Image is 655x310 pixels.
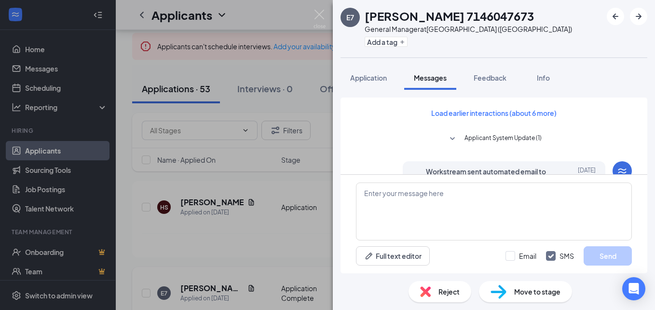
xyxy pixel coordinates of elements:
[423,105,565,121] button: Load earlier interactions (about 6 more)
[537,73,550,82] span: Info
[610,11,621,22] svg: ArrowLeftNew
[426,166,552,187] span: Workstream sent automated email to [PERSON_NAME] 7146047673.
[365,37,408,47] button: PlusAdd a tag
[474,73,506,82] span: Feedback
[633,11,644,22] svg: ArrowRight
[464,133,542,145] span: Applicant System Update (1)
[607,8,624,25] button: ArrowLeftNew
[365,24,572,34] div: General Manager at [GEOGRAPHIC_DATA] ([GEOGRAPHIC_DATA])
[447,133,458,145] svg: SmallChevronDown
[350,73,387,82] span: Application
[622,277,645,300] div: Open Intercom Messenger
[399,39,405,45] svg: Plus
[630,8,647,25] button: ArrowRight
[578,166,596,187] span: [DATE]
[356,246,430,266] button: Full text editorPen
[346,13,354,22] div: E7
[514,286,560,297] span: Move to stage
[365,8,534,24] h1: [PERSON_NAME] 7146047673
[616,165,628,177] svg: WorkstreamLogo
[584,246,632,266] button: Send
[447,133,542,145] button: SmallChevronDownApplicant System Update (1)
[364,251,374,261] svg: Pen
[414,73,447,82] span: Messages
[438,286,460,297] span: Reject
[412,171,424,183] svg: SmallChevronDown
